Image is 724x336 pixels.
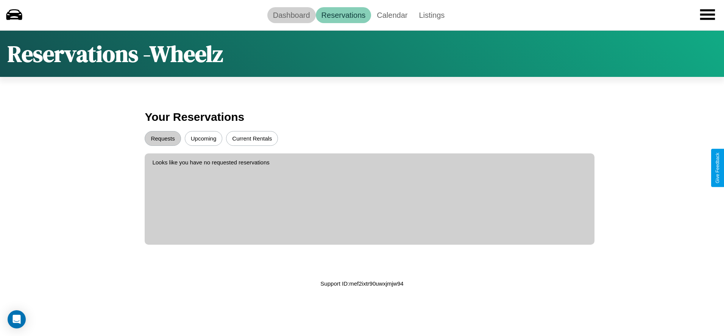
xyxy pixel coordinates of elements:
[226,131,278,146] button: Current Rentals
[267,7,316,23] a: Dashboard
[145,107,579,127] h3: Your Reservations
[152,157,587,167] p: Looks like you have no requested reservations
[320,278,403,289] p: Support ID: mef2ixtr90uwxjmjw94
[8,38,223,69] h1: Reservations - Wheelz
[715,153,720,183] div: Give Feedback
[371,7,413,23] a: Calendar
[8,310,26,328] div: Open Intercom Messenger
[145,131,181,146] button: Requests
[413,7,450,23] a: Listings
[316,7,371,23] a: Reservations
[185,131,223,146] button: Upcoming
